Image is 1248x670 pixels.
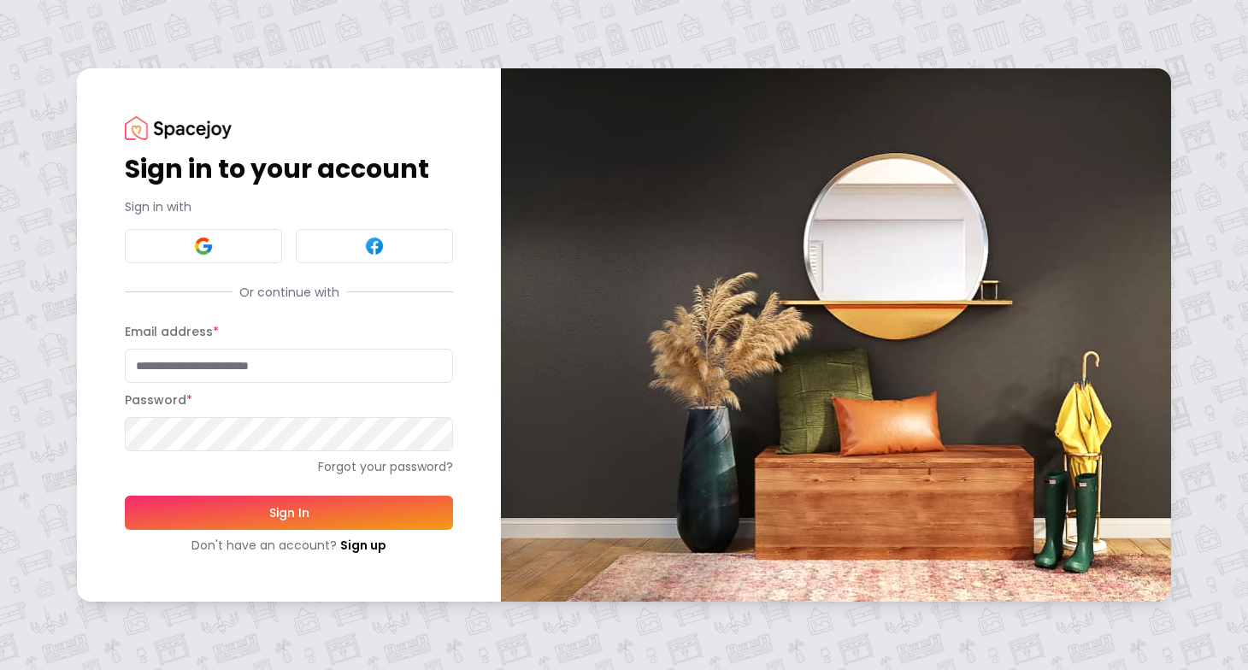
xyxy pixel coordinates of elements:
button: Sign In [125,496,453,530]
img: banner [501,68,1171,601]
span: Or continue with [233,284,346,301]
img: Google signin [193,236,214,256]
img: Spacejoy Logo [125,116,232,139]
div: Don't have an account? [125,537,453,554]
label: Email address [125,323,219,340]
p: Sign in with [125,198,453,215]
a: Sign up [340,537,386,554]
img: Facebook signin [364,236,385,256]
label: Password [125,391,192,408]
h1: Sign in to your account [125,154,453,185]
a: Forgot your password? [125,458,453,475]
